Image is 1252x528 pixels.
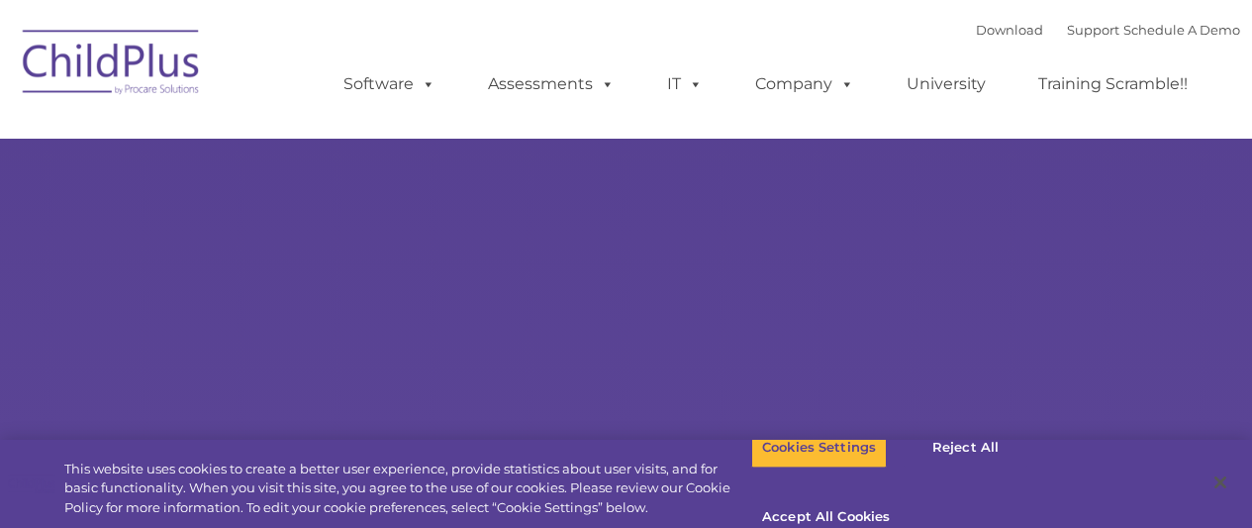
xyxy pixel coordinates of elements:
a: IT [647,64,722,104]
a: Assessments [468,64,634,104]
font: | [976,22,1240,38]
a: University [887,64,1006,104]
button: Reject All [904,427,1027,469]
a: Training Scramble!! [1018,64,1207,104]
a: Schedule A Demo [1123,22,1240,38]
div: This website uses cookies to create a better user experience, provide statistics about user visit... [64,460,751,518]
a: Download [976,22,1043,38]
button: Close [1199,461,1242,504]
button: Cookies Settings [751,427,887,469]
a: Company [735,64,874,104]
img: ChildPlus by Procare Solutions [13,16,211,115]
a: Software [324,64,455,104]
a: Support [1067,22,1119,38]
